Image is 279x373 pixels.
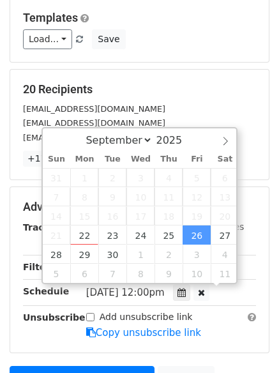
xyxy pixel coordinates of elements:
a: Templates [23,11,78,24]
span: October 3, 2025 [183,245,211,264]
a: +17 more [23,151,77,167]
span: Wed [126,155,155,164]
span: September 20, 2025 [211,206,239,225]
span: September 30, 2025 [98,245,126,264]
strong: Schedule [23,286,69,296]
strong: Unsubscribe [23,312,86,323]
label: Add unsubscribe link [100,310,193,324]
span: September 11, 2025 [155,187,183,206]
span: Tue [98,155,126,164]
span: October 4, 2025 [211,245,239,264]
button: Save [92,29,125,49]
span: September 12, 2025 [183,187,211,206]
span: October 1, 2025 [126,245,155,264]
span: September 5, 2025 [183,168,211,187]
span: September 16, 2025 [98,206,126,225]
span: September 25, 2025 [155,225,183,245]
span: September 9, 2025 [98,187,126,206]
span: [DATE] 12:00pm [86,287,165,298]
span: September 14, 2025 [43,206,71,225]
small: [EMAIL_ADDRESS][DOMAIN_NAME] [23,104,165,114]
span: September 29, 2025 [70,245,98,264]
span: September 21, 2025 [43,225,71,245]
span: October 8, 2025 [126,264,155,283]
small: [EMAIL_ADDRESS][DOMAIN_NAME] [23,133,165,142]
h5: Advanced [23,200,256,214]
a: Copy unsubscribe link [86,327,201,339]
span: Fri [183,155,211,164]
iframe: Chat Widget [215,312,279,373]
span: September 28, 2025 [43,245,71,264]
span: October 2, 2025 [155,245,183,264]
h5: 20 Recipients [23,82,256,96]
small: [EMAIL_ADDRESS][DOMAIN_NAME] [23,118,165,128]
span: Thu [155,155,183,164]
span: September 2, 2025 [98,168,126,187]
span: September 8, 2025 [70,187,98,206]
span: September 15, 2025 [70,206,98,225]
span: September 27, 2025 [211,225,239,245]
strong: Tracking [23,222,66,232]
span: October 7, 2025 [98,264,126,283]
a: Load... [23,29,72,49]
span: September 13, 2025 [211,187,239,206]
span: Sat [211,155,239,164]
span: Mon [70,155,98,164]
span: September 10, 2025 [126,187,155,206]
span: September 19, 2025 [183,206,211,225]
span: Sun [43,155,71,164]
span: September 18, 2025 [155,206,183,225]
span: September 6, 2025 [211,168,239,187]
span: September 4, 2025 [155,168,183,187]
span: October 10, 2025 [183,264,211,283]
span: October 9, 2025 [155,264,183,283]
span: August 31, 2025 [43,168,71,187]
input: Year [153,134,199,146]
span: October 5, 2025 [43,264,71,283]
span: October 11, 2025 [211,264,239,283]
span: September 26, 2025 [183,225,211,245]
span: September 3, 2025 [126,168,155,187]
span: September 23, 2025 [98,225,126,245]
strong: Filters [23,262,56,272]
span: October 6, 2025 [70,264,98,283]
span: September 17, 2025 [126,206,155,225]
span: September 22, 2025 [70,225,98,245]
span: September 1, 2025 [70,168,98,187]
span: September 7, 2025 [43,187,71,206]
span: September 24, 2025 [126,225,155,245]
